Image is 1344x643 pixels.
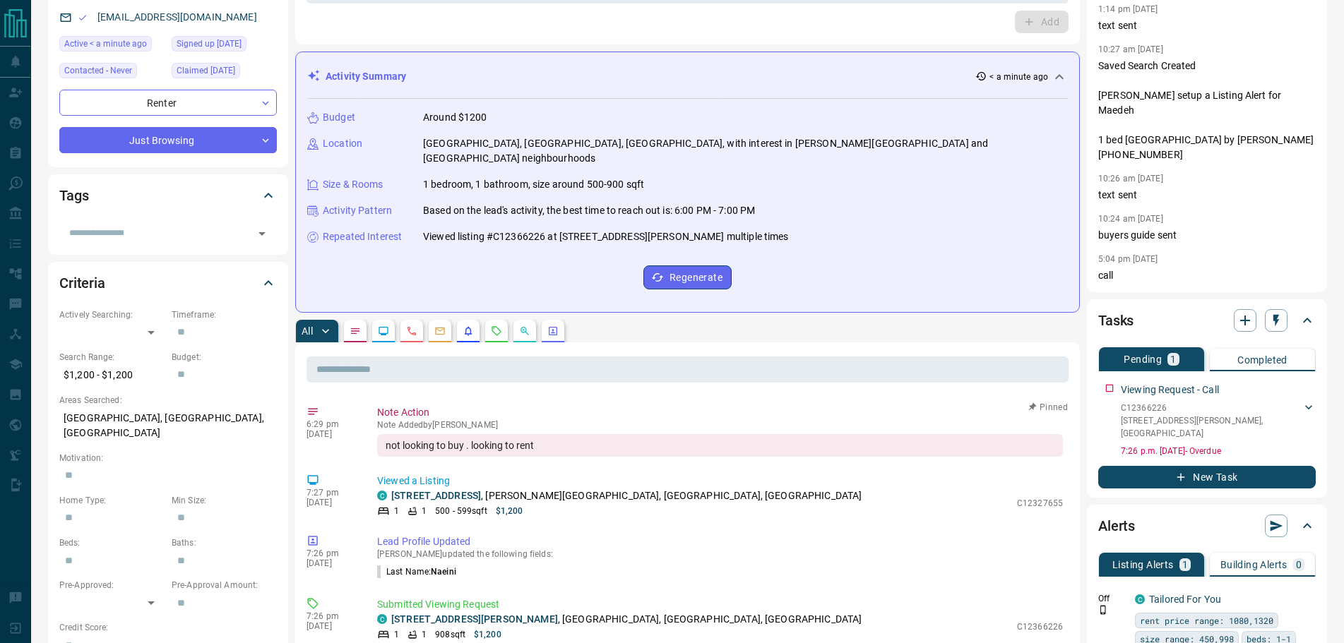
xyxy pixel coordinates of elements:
[323,136,362,151] p: Location
[435,505,487,517] p: 500 - 599 sqft
[491,325,502,337] svg: Requests
[59,351,165,363] p: Search Range:
[377,549,1063,559] p: [PERSON_NAME] updated the following fields:
[434,325,446,337] svg: Emails
[252,224,272,244] button: Open
[59,179,277,212] div: Tags
[172,36,277,56] div: Sun Aug 11 2024
[377,491,387,500] div: condos.ca
[377,597,1063,612] p: Submitted Viewing Request
[1098,509,1316,543] div: Alerts
[177,37,242,51] span: Signed up [DATE]
[307,548,356,558] p: 7:26 pm
[423,177,644,192] p: 1 bedroom, 1 bathroom, size around 500-900 sqft
[59,494,165,507] p: Home Type:
[172,308,277,321] p: Timeframe:
[1237,355,1287,365] p: Completed
[307,419,356,429] p: 6:29 pm
[423,229,789,244] p: Viewed listing #C12366226 at [STREET_ADDRESS][PERSON_NAME] multiple times
[989,71,1048,83] p: < a minute ago
[377,614,387,624] div: condos.ca
[323,177,383,192] p: Size & Rooms
[59,127,277,153] div: Just Browsing
[1017,497,1063,510] p: C12327655
[59,579,165,591] p: Pre-Approved:
[172,494,277,507] p: Min Size:
[391,612,862,627] p: , [GEOGRAPHIC_DATA], [GEOGRAPHIC_DATA], [GEOGRAPHIC_DATA]
[302,326,313,336] p: All
[391,613,558,625] a: [STREET_ADDRESS][PERSON_NAME]
[463,325,474,337] svg: Listing Alerts
[172,63,277,83] div: Tue Mar 11 2025
[1170,354,1176,364] p: 1
[59,308,165,321] p: Actively Searching:
[1098,304,1316,337] div: Tasks
[1140,613,1273,627] span: rent price range: 1080,1320
[172,536,277,549] p: Baths:
[326,69,406,84] p: Activity Summary
[59,621,277,634] p: Credit Score:
[59,184,88,207] h2: Tags
[307,621,356,631] p: [DATE]
[377,420,1063,430] p: Note Added by [PERSON_NAME]
[435,628,465,641] p: 908 sqft
[1098,254,1158,264] p: 5:04 pm [DATE]
[59,536,165,549] p: Beds:
[177,64,235,78] span: Claimed [DATE]
[350,325,361,337] svg: Notes
[1121,402,1302,414] p: C12366226
[519,325,530,337] svg: Opportunities
[172,579,277,591] p: Pre-Approval Amount:
[307,611,356,621] p: 7:26 pm
[377,474,1063,488] p: Viewed a Listing
[1098,309,1134,332] h2: Tasks
[1220,560,1287,570] p: Building Alerts
[377,534,1063,549] p: Lead Profile Updated
[1124,354,1162,364] p: Pending
[391,488,862,503] p: , [PERSON_NAME][GEOGRAPHIC_DATA], [GEOGRAPHIC_DATA], [GEOGRAPHIC_DATA]
[307,498,356,507] p: [DATE]
[378,325,389,337] svg: Lead Browsing Activity
[1098,228,1316,243] p: buyers guide sent
[323,229,402,244] p: Repeated Interest
[307,558,356,568] p: [DATE]
[474,628,501,641] p: $1,200
[1135,594,1145,604] div: condos.ca
[394,628,399,641] p: 1
[1098,592,1126,605] p: Off
[406,325,417,337] svg: Calls
[377,405,1063,420] p: Note Action
[1098,174,1163,184] p: 10:26 am [DATE]
[1098,4,1158,14] p: 1:14 pm [DATE]
[1098,188,1316,203] p: text sent
[1098,44,1163,54] p: 10:27 am [DATE]
[1098,466,1316,488] button: New Task
[1098,214,1163,224] p: 10:24 am [DATE]
[1112,560,1174,570] p: Listing Alerts
[59,266,277,300] div: Criteria
[59,407,277,445] p: [GEOGRAPHIC_DATA], [GEOGRAPHIC_DATA], [GEOGRAPHIC_DATA]
[423,203,755,218] p: Based on the lead's activity, the best time to reach out is: 6:00 PM - 7:00 PM
[1296,560,1302,570] p: 0
[59,452,277,464] p: Motivation:
[377,434,1063,457] div: not looking to buy . looking to rent
[643,265,732,289] button: Regenerate
[323,203,392,218] p: Activity Pattern
[496,505,523,517] p: $1,200
[323,110,355,125] p: Budget
[1149,594,1221,605] a: Tailored For You
[1098,59,1316,162] p: Saved Search Created [PERSON_NAME] setup a Listing Alert for Maedeh 1 bed [GEOGRAPHIC_DATA] by [P...
[1098,18,1316,33] p: text sent
[64,37,147,51] span: Active < a minute ago
[59,394,277,407] p: Areas Searched:
[307,429,356,439] p: [DATE]
[1121,383,1219,397] p: Viewing Request - Call
[391,490,481,501] a: [STREET_ADDRESS]
[307,488,356,498] p: 7:27 pm
[422,505,427,517] p: 1
[1098,268,1316,283] p: call
[97,11,257,23] a: [EMAIL_ADDRESS][DOMAIN_NAME]
[1121,445,1316,457] p: 7:26 p.m. [DATE] - Overdue
[1121,399,1316,443] div: C12366226[STREET_ADDRESS][PERSON_NAME],[GEOGRAPHIC_DATA]
[78,13,88,23] svg: Email Valid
